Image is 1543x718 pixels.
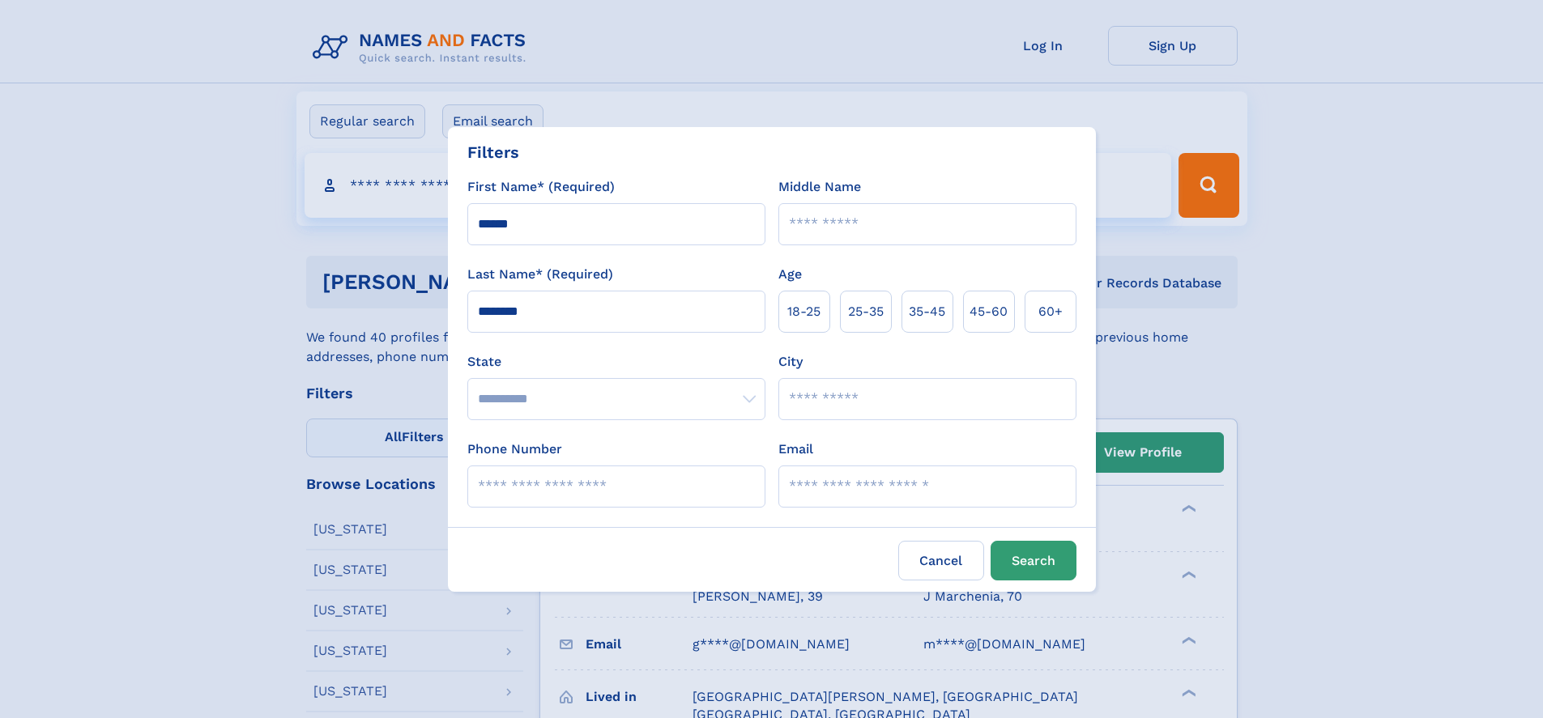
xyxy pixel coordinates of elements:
span: 25‑35 [848,302,884,321]
label: Email [778,440,813,459]
label: Last Name* (Required) [467,265,613,284]
span: 35‑45 [909,302,945,321]
label: Cancel [898,541,984,580]
label: First Name* (Required) [467,177,615,197]
label: City [778,352,803,372]
label: Phone Number [467,440,562,459]
span: 18‑25 [787,302,821,321]
label: Age [778,265,802,284]
label: State [467,352,765,372]
label: Middle Name [778,177,861,197]
button: Search [991,541,1076,580]
div: Filters [467,140,519,164]
span: 60+ [1038,302,1063,321]
span: 45‑60 [970,302,1008,321]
